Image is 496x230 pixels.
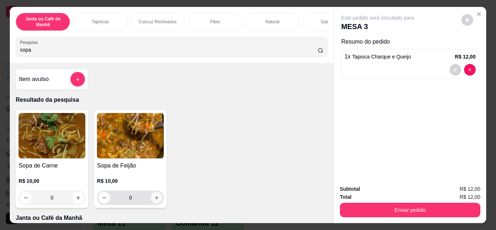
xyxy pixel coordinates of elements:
p: Resultado da pesquisa [16,96,328,104]
img: product-image [97,113,164,158]
button: decrease-product-quantity [20,192,32,203]
p: R$ 12,00 [455,53,476,60]
input: Pesquisa [20,46,318,53]
p: MESA 3 [341,21,414,32]
p: Este pedido será vinculado para [341,14,414,21]
span: R$ 12,00 [460,185,480,193]
p: Janta ou Café da Manhã [16,214,328,222]
button: add-separate-item [70,72,85,86]
button: decrease-product-quantity [98,192,110,203]
button: increase-product-quantity [72,192,84,203]
button: Enviar pedido [340,203,480,217]
button: decrease-product-quantity [462,14,473,26]
p: Tapiocas [92,19,109,25]
p: Salgados [321,19,339,25]
h4: Item avulso [19,75,49,84]
p: R$ 10,00 [19,177,85,185]
span: R$ 12,00 [460,193,480,201]
span: Tapioca Charque e Queijo [352,54,411,60]
p: Cuscuz Recheados [139,19,176,25]
button: decrease-product-quantity [450,64,461,76]
strong: Total [340,194,351,200]
button: decrease-product-quantity [464,64,476,76]
p: Natural [265,19,280,25]
button: increase-product-quantity [151,192,162,203]
label: Pesquisa [20,39,40,45]
h4: Sopa de Carne [19,161,85,170]
img: product-image [19,113,85,158]
button: Close [473,8,485,20]
strong: Subtotal [340,186,360,192]
p: Pães [210,19,220,25]
h4: Sopa de Feijão [97,161,164,170]
p: 1 x [345,52,411,61]
p: R$ 10,00 [97,177,164,185]
p: Resumo do pedido [341,37,479,46]
p: Janta ou Café da Manhã [22,16,64,28]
